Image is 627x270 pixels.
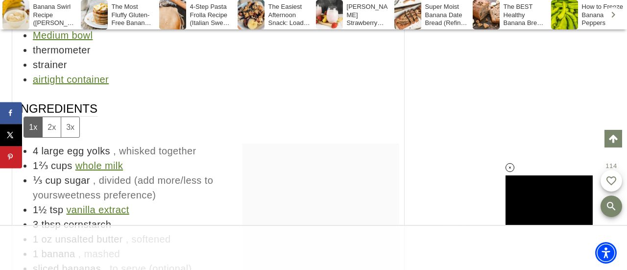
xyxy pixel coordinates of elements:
a: vanilla extract [66,204,129,215]
button: Adjust servings by 1x [24,117,42,137]
span: tsp [50,204,64,215]
span: 1½ [33,204,47,215]
span: large egg yolks [42,146,111,156]
div: strainer [33,57,399,72]
span: tbsp [42,219,61,230]
span: 1⅔ [33,160,48,171]
span: cups [51,160,72,171]
span: , whisked together [113,146,196,156]
span: 3 [33,219,39,230]
button: Adjust servings by 2x [42,117,61,137]
div: Accessibility Menu [595,242,617,264]
span: 4 [33,146,39,156]
span: , divided (add more/less to yoursweetness preference) [33,175,213,200]
span: cornstarch [64,219,111,230]
iframe: Advertisement [135,226,492,270]
a: airtight container [33,74,109,85]
a: Medium bowl [33,30,93,41]
iframe: Advertisement [454,49,601,172]
span: ⅓ [33,175,42,186]
a: Scroll to top [604,130,622,147]
a: whole milk [75,160,123,171]
span: Ingredients [17,101,97,138]
span: cup [45,175,61,186]
button: Adjust servings by 3x [61,117,79,137]
span: sugar [65,175,90,186]
div: thermometer [33,43,399,57]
